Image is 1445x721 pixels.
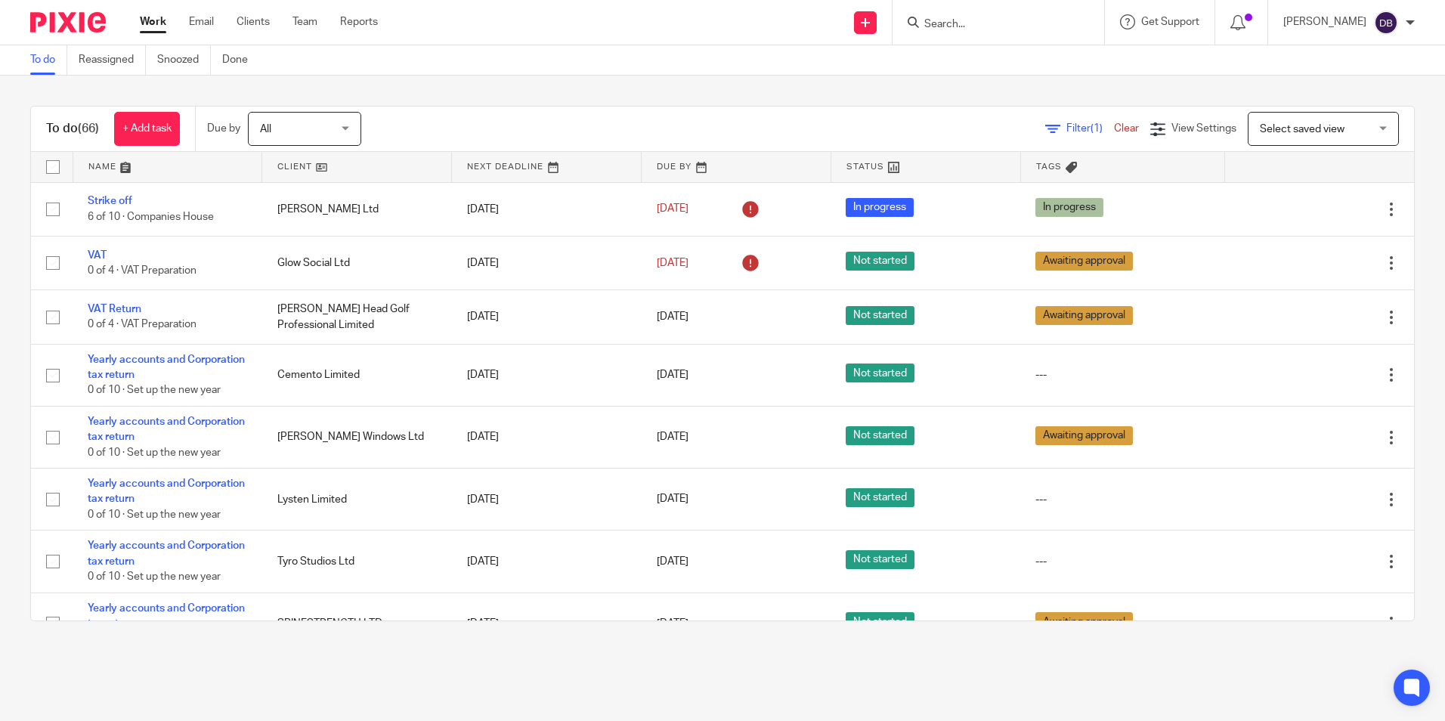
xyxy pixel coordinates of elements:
a: VAT [88,250,107,261]
div: --- [1035,367,1209,382]
span: [DATE] [657,370,688,380]
span: 0 of 10 · Set up the new year [88,509,221,520]
td: [DATE] [452,531,642,593]
p: [PERSON_NAME] [1283,14,1366,29]
span: In progress [846,198,914,217]
span: (1) [1091,123,1103,134]
span: [DATE] [657,432,688,443]
span: Not started [846,426,914,445]
span: All [260,124,271,135]
td: SPINESTRENGTH LTD [262,593,452,654]
a: Done [222,45,259,75]
h1: To do [46,121,99,137]
span: (66) [78,122,99,135]
a: Clear [1114,123,1139,134]
div: --- [1035,492,1209,507]
a: Clients [237,14,270,29]
span: Awaiting approval [1035,306,1133,325]
a: Email [189,14,214,29]
td: [DATE] [452,593,642,654]
td: [PERSON_NAME] Ltd [262,182,452,236]
span: Awaiting approval [1035,252,1133,271]
td: Tyro Studios Ltd [262,531,452,593]
a: Yearly accounts and Corporation tax return [88,603,245,629]
span: [DATE] [657,311,688,322]
span: 0 of 10 · Set up the new year [88,571,221,582]
td: [DATE] [452,182,642,236]
span: View Settings [1171,123,1236,134]
td: [DATE] [452,469,642,531]
a: Team [292,14,317,29]
span: [DATE] [657,618,688,629]
a: Yearly accounts and Corporation tax return [88,416,245,442]
td: Lysten Limited [262,469,452,531]
span: In progress [1035,198,1103,217]
span: 0 of 4 · VAT Preparation [88,265,196,276]
span: 6 of 10 · Companies House [88,212,214,222]
td: [PERSON_NAME] Windows Ltd [262,406,452,468]
span: Filter [1066,123,1114,134]
a: Reports [340,14,378,29]
span: [DATE] [657,556,688,567]
span: Select saved view [1260,124,1344,135]
span: [DATE] [657,258,688,268]
a: VAT Return [88,304,141,314]
td: [DATE] [452,290,642,344]
span: Awaiting approval [1035,612,1133,631]
td: [DATE] [452,344,642,406]
span: Not started [846,550,914,569]
span: Awaiting approval [1035,426,1133,445]
a: Yearly accounts and Corporation tax return [88,354,245,380]
span: [DATE] [657,494,688,505]
a: To do [30,45,67,75]
td: Glow Social Ltd [262,236,452,289]
span: Get Support [1141,17,1199,27]
a: Yearly accounts and Corporation tax return [88,540,245,566]
p: Due by [207,121,240,136]
span: Not started [846,364,914,382]
a: + Add task [114,112,180,146]
a: Work [140,14,166,29]
span: 0 of 10 · Set up the new year [88,385,221,396]
td: Cemento Limited [262,344,452,406]
a: Reassigned [79,45,146,75]
span: Not started [846,612,914,631]
img: Pixie [30,12,106,32]
span: Not started [846,306,914,325]
img: svg%3E [1374,11,1398,35]
span: Not started [846,252,914,271]
span: 0 of 10 · Set up the new year [88,447,221,458]
span: Not started [846,488,914,507]
td: [PERSON_NAME] Head Golf Professional Limited [262,290,452,344]
td: [DATE] [452,406,642,468]
input: Search [923,18,1059,32]
span: 0 of 4 · VAT Preparation [88,320,196,330]
div: --- [1035,554,1209,569]
td: [DATE] [452,236,642,289]
a: Yearly accounts and Corporation tax return [88,478,245,504]
span: [DATE] [657,204,688,215]
a: Snoozed [157,45,211,75]
a: Strike off [88,196,132,206]
span: Tags [1036,162,1062,171]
